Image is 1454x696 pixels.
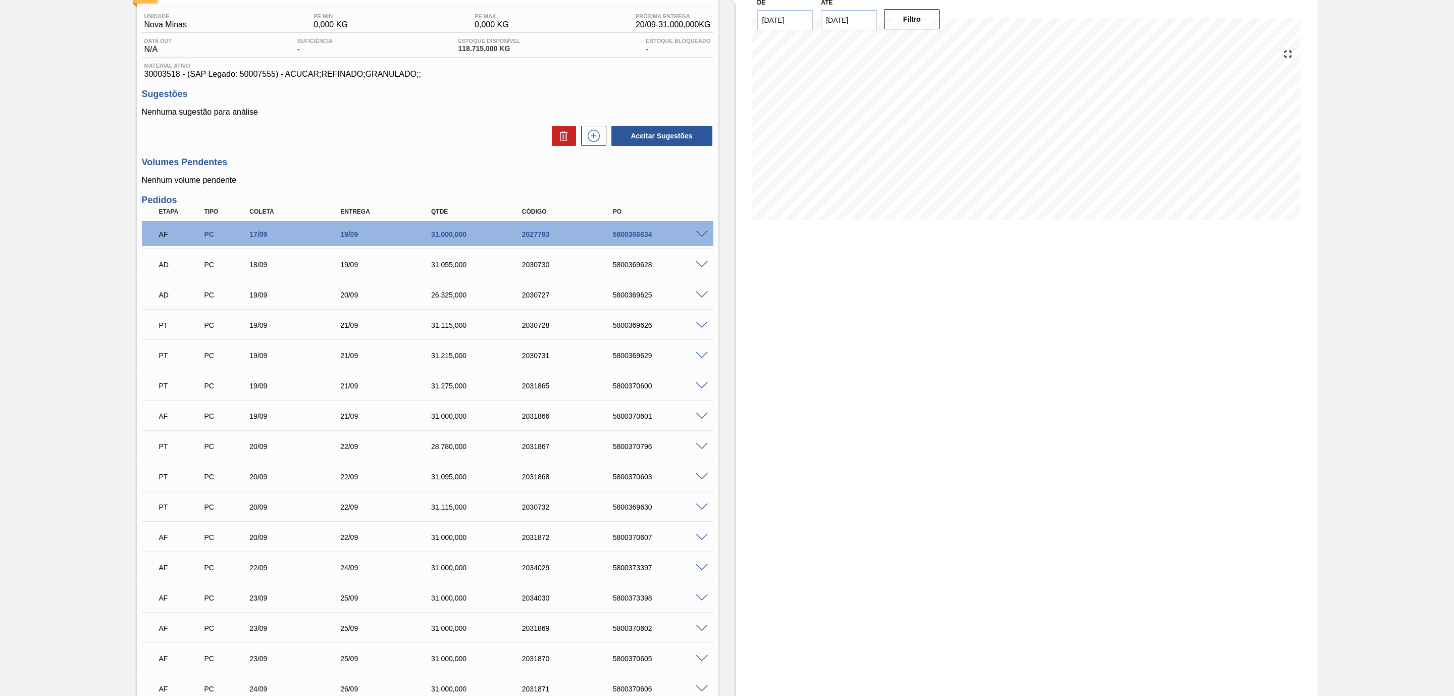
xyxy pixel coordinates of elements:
[338,624,442,632] div: 25/09/2025
[247,321,351,329] div: 19/09/2025
[157,466,206,488] div: Pedido em Trânsito
[429,230,533,238] div: 31.000,000
[157,314,206,336] div: Pedido em Trânsito
[429,473,533,481] div: 31.095,000
[201,321,251,329] div: Pedido de Compra
[201,208,251,215] div: Tipo
[338,442,442,451] div: 22/09/2025
[157,496,206,518] div: Pedido em Trânsito
[636,20,711,29] span: 20/09 - 31.000,000 KG
[247,291,351,299] div: 19/09/2025
[429,382,533,390] div: 31.275,000
[520,473,624,481] div: 2031868
[610,473,715,481] div: 5800370603
[606,125,713,147] div: Aceitar Sugestões
[247,594,351,602] div: 23/09/2025
[429,442,533,451] div: 28.780,000
[338,564,442,572] div: 24/09/2025
[142,195,713,206] h3: Pedidos
[610,208,715,215] div: PO
[159,624,204,632] p: AF
[520,533,624,541] div: 2031872
[429,624,533,632] div: 31.000,000
[159,352,204,360] p: PT
[247,442,351,451] div: 20/09/2025
[159,442,204,451] p: PT
[201,473,251,481] div: Pedido de Compra
[201,533,251,541] div: Pedido de Compra
[157,344,206,367] div: Pedido em Trânsito
[201,412,251,420] div: Pedido de Compra
[144,20,187,29] span: Nova Minas
[144,13,187,19] span: Unidade
[247,382,351,390] div: 19/09/2025
[157,284,206,306] div: Aguardando Descarga
[520,291,624,299] div: 2030727
[610,291,715,299] div: 5800369625
[338,321,442,329] div: 21/09/2025
[429,564,533,572] div: 31.000,000
[520,624,624,632] div: 2031869
[458,45,521,53] span: 118.715,000 KG
[159,321,204,329] p: PT
[157,435,206,458] div: Pedido em Trânsito
[338,208,442,215] div: Entrega
[144,63,711,69] span: Material ativo
[520,261,624,269] div: 2030730
[314,20,348,29] span: 0,000 KG
[610,412,715,420] div: 5800370601
[157,375,206,397] div: Pedido em Trânsito
[547,126,576,146] div: Excluir Sugestões
[338,685,442,693] div: 26/09/2025
[201,442,251,451] div: Pedido de Compra
[520,412,624,420] div: 2031866
[475,13,509,19] span: PE MAX
[429,533,533,541] div: 31.000,000
[338,533,442,541] div: 22/09/2025
[610,230,715,238] div: 5800366634
[201,655,251,663] div: Pedido de Compra
[247,564,351,572] div: 22/09/2025
[247,352,351,360] div: 19/09/2025
[201,230,251,238] div: Pedido de Compra
[314,13,348,19] span: PE MIN
[429,261,533,269] div: 31.055,000
[159,230,204,238] p: AF
[338,412,442,420] div: 21/09/2025
[157,254,206,276] div: Aguardando Descarga
[610,503,715,511] div: 5800369630
[247,533,351,541] div: 20/09/2025
[338,503,442,511] div: 22/09/2025
[159,473,204,481] p: PT
[520,655,624,663] div: 2031870
[520,503,624,511] div: 2030732
[458,38,521,44] span: Estoque Disponível
[144,38,172,44] span: Data out
[157,587,206,609] div: Aguardando Faturamento
[646,38,710,44] span: Estoque Bloqueado
[429,503,533,511] div: 31.115,000
[610,655,715,663] div: 5800370605
[159,261,204,269] p: AD
[338,261,442,269] div: 19/09/2025
[821,10,877,30] input: dd/mm/yyyy
[247,261,351,269] div: 18/09/2025
[610,321,715,329] div: 5800369626
[201,564,251,572] div: Pedido de Compra
[247,685,351,693] div: 24/09/2025
[610,533,715,541] div: 5800370607
[157,648,206,670] div: Aguardando Faturamento
[201,685,251,693] div: Pedido de Compra
[201,261,251,269] div: Pedido de Compra
[610,624,715,632] div: 5800370602
[475,20,509,29] span: 0,000 KG
[757,10,813,30] input: dd/mm/yyyy
[159,503,204,511] p: PT
[247,412,351,420] div: 19/09/2025
[338,230,442,238] div: 19/09/2025
[159,412,204,420] p: AF
[610,261,715,269] div: 5800369628
[429,352,533,360] div: 31.215,000
[142,157,713,168] h3: Volumes Pendentes
[142,108,713,117] p: Nenhuma sugestão para análise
